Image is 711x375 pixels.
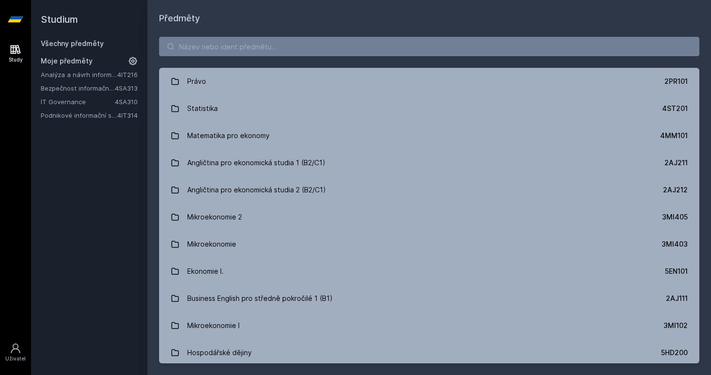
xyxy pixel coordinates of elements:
[41,83,115,93] a: Bezpečnost informačních systémů
[2,39,29,68] a: Study
[187,99,218,118] div: Statistika
[159,12,699,25] h1: Předměty
[159,312,699,339] a: Mikroekonomie I 3MI102
[666,294,688,303] div: 2AJ111
[187,343,252,362] div: Hospodářské dějiny
[159,176,699,203] a: Angličtina pro ekonomická studia 2 (B2/C1) 2AJ212
[662,239,688,249] div: 3MI403
[159,37,699,56] input: Název nebo ident předmětu…
[159,203,699,231] a: Mikroekonomie 2 3MI405
[159,339,699,366] a: Hospodářské dějiny 5HD200
[187,207,242,227] div: Mikroekonomie 2
[159,231,699,258] a: Mikroekonomie 3MI403
[159,285,699,312] a: Business English pro středně pokročilé 1 (B1) 2AJ111
[187,180,326,200] div: Angličtina pro ekonomická studia 2 (B2/C1)
[41,70,117,79] a: Analýza a návrh informačních systémů
[159,149,699,176] a: Angličtina pro ekonomická studia 1 (B2/C1) 2AJ211
[664,77,688,86] div: 2PR101
[2,338,29,367] a: Uživatel
[41,110,117,120] a: Podnikové informační systémy
[665,266,688,276] div: 5EN101
[41,56,93,66] span: Moje předměty
[187,289,333,308] div: Business English pro středně pokročilé 1 (B1)
[663,321,688,330] div: 3MI102
[41,97,115,107] a: IT Governance
[187,153,325,172] div: Angličtina pro ekonomická studia 1 (B2/C1)
[663,185,688,195] div: 2AJ212
[115,98,138,106] a: 4SA310
[9,56,23,63] div: Study
[117,71,138,78] a: 4IT216
[187,316,240,335] div: Mikroekonomie I
[159,95,699,122] a: Statistika 4ST201
[159,258,699,285] a: Ekonomie I. 5EN101
[660,131,688,141] div: 4MM101
[117,111,138,119] a: 4IT314
[41,39,104,47] a: Všechny předměty
[159,122,699,149] a: Matematika pro ekonomy 4MM101
[187,126,270,145] div: Matematika pro ekonomy
[159,68,699,95] a: Právo 2PR101
[661,348,688,358] div: 5HD200
[187,262,224,281] div: Ekonomie I.
[662,104,688,113] div: 4ST201
[664,158,688,168] div: 2AJ211
[5,355,26,362] div: Uživatel
[187,72,206,91] div: Právo
[115,84,138,92] a: 4SA313
[187,234,236,254] div: Mikroekonomie
[662,212,688,222] div: 3MI405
